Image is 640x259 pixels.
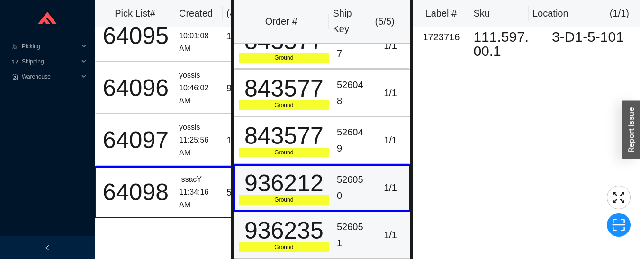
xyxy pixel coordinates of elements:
[226,28,255,44] div: 1 / 15
[416,29,466,45] div: 1723716
[370,14,399,29] div: ( 5 / 5 )
[239,77,329,100] div: 843577
[610,6,629,21] div: ( 1 / 1 )
[22,69,79,84] span: Warehouse
[179,82,219,107] div: 10:46:02 AM
[239,100,329,110] div: Ground
[239,148,329,157] div: Ground
[179,173,219,186] div: IssacY
[22,54,79,69] span: Shipping
[607,218,630,232] span: scan
[607,186,631,209] button: fullscreen
[179,69,219,82] div: yossis
[226,6,257,21] div: ( 4 )
[179,30,219,55] div: 10:01:08 AM
[239,219,329,242] div: 936235
[607,213,631,237] button: scan
[337,30,368,62] div: 526047
[179,134,219,159] div: 11:25:56 AM
[337,219,368,251] div: 526051
[239,53,329,63] div: Ground
[45,245,50,250] span: left
[100,180,171,204] div: 64098
[100,76,171,100] div: 64096
[337,172,368,204] div: 526050
[226,80,255,96] div: 9 / 9
[226,185,255,200] div: 5 / 5
[607,190,630,205] span: fullscreen
[239,242,329,252] div: Ground
[337,77,368,109] div: 526048
[100,24,171,48] div: 64095
[376,85,406,101] div: 1 / 1
[22,39,79,54] span: Picking
[376,227,406,243] div: 1 / 1
[239,195,329,205] div: Ground
[540,30,636,44] div: 3-D1-5-101
[376,133,406,148] div: 1 / 1
[337,125,368,156] div: 526049
[239,171,329,195] div: 936212
[376,38,406,54] div: 1 / 1
[532,6,568,21] div: Location
[100,128,171,152] div: 64097
[226,133,255,148] div: 16 / 16
[376,180,406,196] div: 1 / 1
[179,121,219,134] div: yossis
[473,16,532,58] div: GBR 111.597.00.1
[239,124,329,148] div: 843577
[179,186,219,211] div: 11:34:16 AM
